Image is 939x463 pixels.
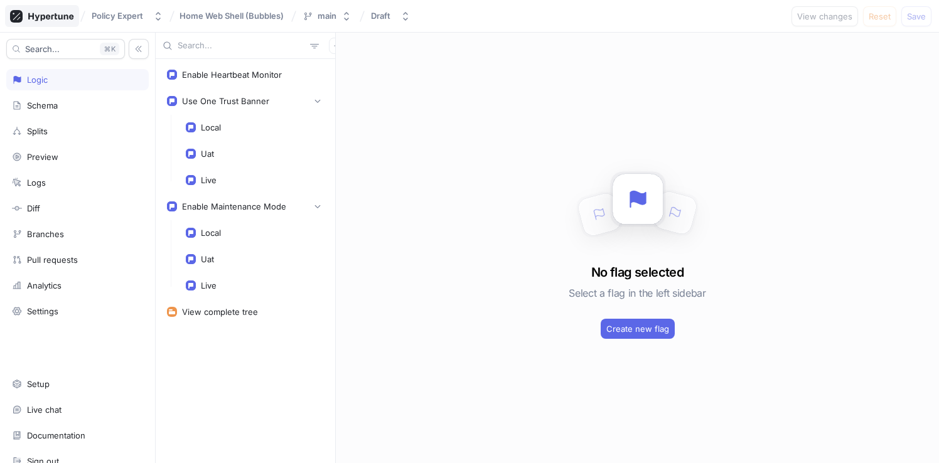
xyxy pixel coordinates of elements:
[100,43,119,55] div: K
[601,319,675,339] button: Create new flag
[791,6,858,26] button: View changes
[569,282,706,304] h5: Select a flag in the left sidebar
[606,325,669,333] span: Create new flag
[27,379,50,389] div: Setup
[27,405,62,415] div: Live chat
[201,175,217,185] div: Live
[87,6,168,26] button: Policy Expert
[907,13,926,20] span: Save
[298,6,357,26] button: main
[371,11,390,21] div: Draft
[27,152,58,162] div: Preview
[27,306,58,316] div: Settings
[27,203,40,213] div: Diff
[25,45,60,53] span: Search...
[180,11,284,20] span: Home Web Shell (Bubbles)
[6,425,149,446] a: Documentation
[27,100,58,110] div: Schema
[27,430,85,440] div: Documentation
[27,280,62,290] div: Analytics
[92,11,143,21] div: Policy Expert
[901,6,931,26] button: Save
[27,126,48,136] div: Splits
[182,96,269,106] div: Use One Trust Banner
[27,229,64,239] div: Branches
[27,178,46,188] div: Logs
[869,13,891,20] span: Reset
[366,6,416,26] button: Draft
[591,263,684,282] h3: No flag selected
[182,307,258,317] div: View complete tree
[201,149,214,159] div: Uat
[6,39,125,59] button: Search...K
[201,280,217,290] div: Live
[201,122,221,132] div: Local
[182,201,286,211] div: Enable Maintenance Mode
[201,228,221,238] div: Local
[27,75,48,85] div: Logic
[318,11,336,21] div: main
[182,70,282,80] div: Enable Heartbeat Monitor
[201,254,214,264] div: Uat
[863,6,896,26] button: Reset
[178,40,305,52] input: Search...
[27,255,78,265] div: Pull requests
[797,13,852,20] span: View changes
